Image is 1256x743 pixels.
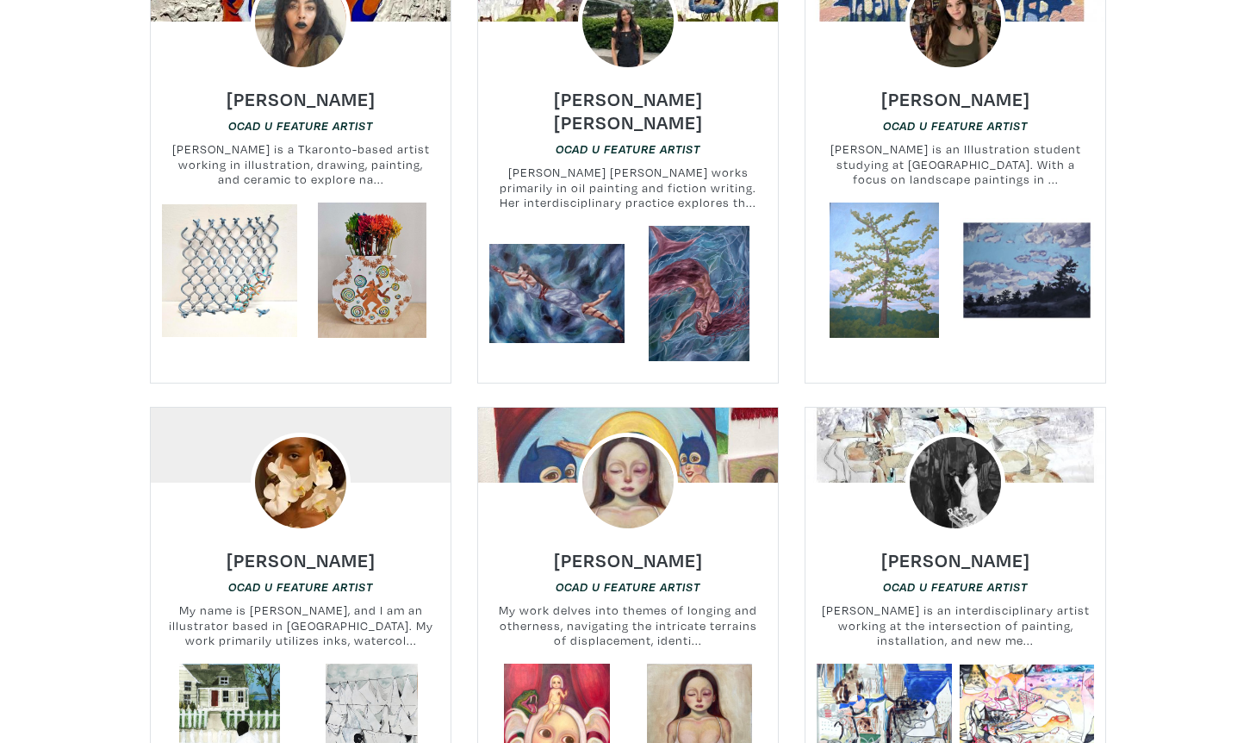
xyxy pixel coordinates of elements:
em: OCAD U Feature Artist [883,119,1028,133]
small: [PERSON_NAME] is a Tkaronto-based artist working in illustration, drawing, painting, and ceramic ... [151,141,451,187]
img: phpThumb.php [251,433,351,533]
h6: [PERSON_NAME] [881,87,1030,110]
img: phpThumb.php [578,433,678,533]
img: phpThumb.php [905,433,1005,533]
small: My name is [PERSON_NAME], and I am an illustrator based in [GEOGRAPHIC_DATA]. My work primarily u... [151,603,451,648]
h6: [PERSON_NAME] [227,87,376,110]
em: OCAD U Feature Artist [883,580,1028,594]
em: OCAD U Feature Artist [556,142,700,156]
a: [PERSON_NAME] [881,544,1030,564]
small: [PERSON_NAME] [PERSON_NAME] works primarily in oil painting and fiction writing. Her interdiscipl... [478,165,778,210]
h6: [PERSON_NAME] [881,548,1030,571]
em: OCAD U Feature Artist [228,119,373,133]
a: OCAD U Feature Artist [883,578,1028,595]
a: [PERSON_NAME] [PERSON_NAME] [478,95,778,115]
h6: [PERSON_NAME] [PERSON_NAME] [478,87,778,134]
a: [PERSON_NAME] [554,544,703,564]
a: [PERSON_NAME] [881,83,1030,103]
small: [PERSON_NAME] is an Illustration student studying at [GEOGRAPHIC_DATA]. With a focus on landscape... [805,141,1105,187]
a: OCAD U Feature Artist [883,117,1028,134]
h6: [PERSON_NAME] [554,548,703,571]
a: OCAD U Feature Artist [556,140,700,157]
small: My work delves into themes of longing and otherness, navigating the intricate terrains of displac... [478,603,778,648]
a: [PERSON_NAME] [227,83,376,103]
a: OCAD U Feature Artist [228,578,373,595]
a: OCAD U Feature Artist [556,578,700,595]
a: [PERSON_NAME] [227,544,376,564]
h6: [PERSON_NAME] [227,548,376,571]
a: OCAD U Feature Artist [228,117,373,134]
em: OCAD U Feature Artist [556,580,700,594]
small: [PERSON_NAME] is an interdisciplinary artist working at the intersection of painting, installatio... [805,603,1105,648]
em: OCAD U Feature Artist [228,580,373,594]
